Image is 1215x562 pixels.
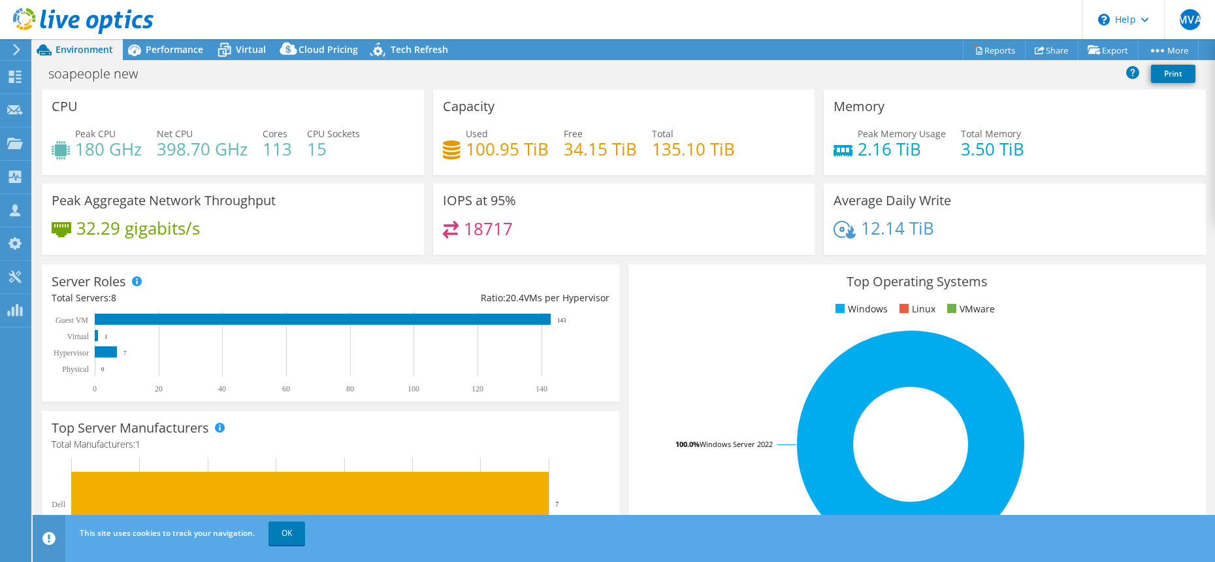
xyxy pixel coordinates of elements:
h4: 398.70 GHz [157,142,248,156]
div: Total Servers: [52,291,331,305]
text: 80 [346,384,354,393]
text: Physical [62,365,89,374]
a: Share [1025,40,1078,60]
h4: Total Manufacturers: [52,437,609,452]
span: This site uses cookies to track your navigation. [80,527,255,538]
h3: Server Roles [52,274,126,289]
span: 1 [135,438,140,450]
h4: 15 [307,142,360,156]
text: 0 [93,384,97,393]
h4: 100.95 TiB [466,142,549,156]
h4: 12.14 TiB [861,221,934,235]
h4: 113 [263,142,292,156]
tspan: 100.0% [675,439,700,449]
text: Guest VM [56,316,88,325]
h3: Peak Aggregate Network Throughput [52,193,276,208]
text: 7 [123,350,127,356]
text: 143 [557,317,566,323]
text: 120 [472,384,483,393]
text: 100 [408,384,419,393]
text: 60 [282,384,290,393]
span: Environment [56,43,113,56]
h3: Memory [834,99,884,114]
text: 20 [155,384,163,393]
h3: Top Operating Systems [638,274,1196,289]
svg: \n [1098,14,1110,25]
span: Virtual [236,43,266,56]
text: 0 [101,366,105,372]
a: Export [1078,40,1139,60]
a: OK [268,521,305,545]
span: Net CPU [157,127,193,140]
h4: 135.10 TiB [652,142,735,156]
div: Ratio: VMs per Hypervisor [331,291,609,305]
span: Peak Memory Usage [858,127,946,140]
text: Dell [52,500,65,509]
span: Peak CPU [75,127,116,140]
h4: 34.15 TiB [564,142,637,156]
h3: CPU [52,99,78,114]
tspan: Windows Server 2022 [700,439,773,449]
span: Cores [263,127,287,140]
li: VMware [944,302,995,316]
h4: 2.16 TiB [858,142,946,156]
h3: Average Daily Write [834,193,951,208]
h4: 18717 [464,222,513,236]
span: CPU Sockets [307,127,360,140]
li: Linux [896,302,935,316]
text: 1 [105,333,108,340]
span: Total Memory [961,127,1021,140]
span: Used [466,127,488,140]
span: Free [564,127,583,140]
span: 8 [111,291,116,304]
text: Virtual [67,332,89,341]
h3: Top Server Manufacturers [52,421,209,435]
span: Performance [146,43,203,56]
h3: Capacity [443,99,494,114]
text: 40 [218,384,226,393]
li: Windows [832,302,888,316]
text: Hypervisor [54,348,89,357]
h3: IOPS at 95% [443,193,516,208]
span: Tech Refresh [391,43,448,56]
span: Total [652,127,673,140]
h4: 3.50 TiB [961,142,1024,156]
text: 7 [555,500,559,508]
h1: soapeople new [42,67,158,81]
a: More [1138,40,1199,60]
h4: 180 GHz [75,142,142,156]
a: Print [1151,65,1195,83]
span: Cloud Pricing [299,43,358,56]
h4: 32.29 gigabits/s [76,221,200,235]
text: 140 [536,384,547,393]
a: Reports [963,40,1026,60]
span: MVA [1180,9,1201,30]
span: 20.4 [506,291,524,304]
